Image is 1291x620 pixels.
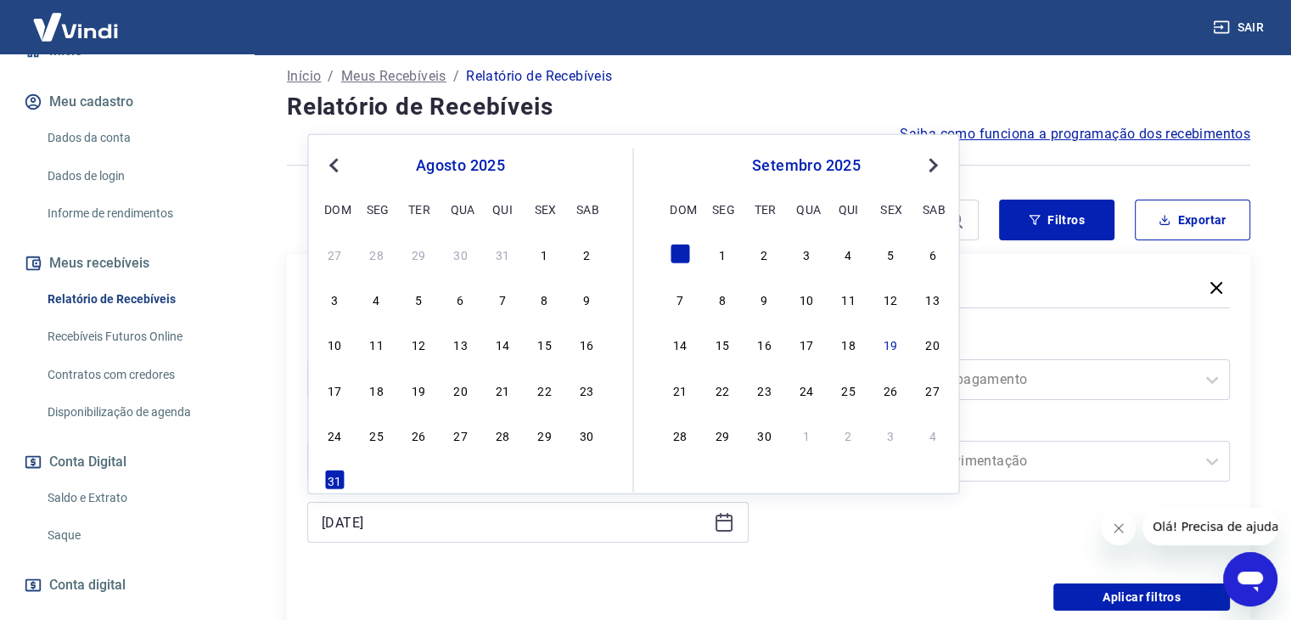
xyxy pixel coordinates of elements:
[466,66,612,87] p: Relatório de Recebíveis
[923,334,943,354] div: Choose sábado, 20 de setembro de 2025
[323,155,344,176] button: Previous Month
[796,425,817,445] div: Choose quarta-feira, 1 de outubro de 2025
[328,66,334,87] p: /
[41,358,233,392] a: Contratos com credores
[408,334,429,354] div: Choose terça-feira, 12 de agosto de 2025
[450,379,470,399] div: Choose quarta-feira, 20 de agosto de 2025
[408,244,429,264] div: Choose terça-feira, 29 de julho de 2025
[367,289,387,309] div: Choose segunda-feira, 4 de agosto de 2025
[796,334,817,354] div: Choose quarta-feira, 17 de setembro de 2025
[492,425,513,445] div: Choose quinta-feira, 28 de agosto de 2025
[41,518,233,553] a: Saque
[450,289,470,309] div: Choose quarta-feira, 6 de agosto de 2025
[1053,583,1230,611] button: Aplicar filtros
[41,395,233,430] a: Disponibilização de agenda
[408,198,429,218] div: ter
[576,470,597,490] div: Choose sábado, 6 de setembro de 2025
[408,289,429,309] div: Choose terça-feira, 5 de agosto de 2025
[576,289,597,309] div: Choose sábado, 9 de agosto de 2025
[41,319,233,354] a: Recebíveis Futuros Online
[900,124,1250,144] a: Saiba como funciona a programação dos recebimentos
[754,244,774,264] div: Choose terça-feira, 2 de setembro de 2025
[754,334,774,354] div: Choose terça-feira, 16 de setembro de 2025
[450,425,470,445] div: Choose quarta-feira, 27 de agosto de 2025
[324,289,345,309] div: Choose domingo, 3 de agosto de 2025
[839,289,859,309] div: Choose quinta-feira, 11 de setembro de 2025
[324,198,345,218] div: dom
[754,379,774,399] div: Choose terça-feira, 23 de setembro de 2025
[367,334,387,354] div: Choose segunda-feira, 11 de agosto de 2025
[322,510,707,535] input: Data final
[367,198,387,218] div: seg
[49,573,126,597] span: Conta digital
[20,83,233,121] button: Meu cadastro
[923,244,943,264] div: Choose sábado, 6 de setembro de 2025
[450,198,470,218] div: qua
[880,334,901,354] div: Choose sexta-feira, 19 de setembro de 2025
[1142,508,1277,545] iframe: Mensagem da empresa
[754,425,774,445] div: Choose terça-feira, 30 de setembro de 2025
[670,379,690,399] div: Choose domingo, 21 de setembro de 2025
[1102,511,1136,545] iframe: Fechar mensagem
[670,334,690,354] div: Choose domingo, 14 de setembro de 2025
[20,443,233,481] button: Conta Digital
[880,425,901,445] div: Choose sexta-feira, 3 de outubro de 2025
[20,566,233,604] a: Conta digital
[367,379,387,399] div: Choose segunda-feira, 18 de agosto de 2025
[41,159,233,194] a: Dados de login
[322,155,598,176] div: agosto 2025
[324,244,345,264] div: Choose domingo, 27 de julho de 2025
[1210,12,1271,43] button: Sair
[10,12,143,25] span: Olá! Precisa de ajuda?
[534,244,554,264] div: Choose sexta-feira, 1 de agosto de 2025
[712,425,733,445] div: Choose segunda-feira, 29 de setembro de 2025
[576,379,597,399] div: Choose sábado, 23 de agosto de 2025
[41,282,233,317] a: Relatório de Recebíveis
[796,198,817,218] div: qua
[668,241,946,447] div: month 2025-09
[287,90,1250,124] h4: Relatório de Recebíveis
[41,121,233,155] a: Dados da conta
[923,425,943,445] div: Choose sábado, 4 de outubro de 2025
[450,470,470,490] div: Choose quarta-feira, 3 de setembro de 2025
[576,425,597,445] div: Choose sábado, 30 de agosto de 2025
[287,66,321,87] a: Início
[20,1,131,53] img: Vindi
[324,379,345,399] div: Choose domingo, 17 de agosto de 2025
[923,289,943,309] div: Choose sábado, 13 de setembro de 2025
[839,379,859,399] div: Choose quinta-feira, 25 de setembro de 2025
[712,198,733,218] div: seg
[450,244,470,264] div: Choose quarta-feira, 30 de julho de 2025
[322,241,598,493] div: month 2025-08
[668,155,946,176] div: setembro 2025
[492,198,513,218] div: qui
[839,198,859,218] div: qui
[576,198,597,218] div: sab
[324,470,345,490] div: Choose domingo, 31 de agosto de 2025
[341,66,446,87] a: Meus Recebíveis
[923,198,943,218] div: sab
[450,334,470,354] div: Choose quarta-feira, 13 de agosto de 2025
[534,425,554,445] div: Choose sexta-feira, 29 de agosto de 2025
[712,334,733,354] div: Choose segunda-feira, 15 de setembro de 2025
[793,335,1227,356] label: Forma de Pagamento
[492,289,513,309] div: Choose quinta-feira, 7 de agosto de 2025
[408,379,429,399] div: Choose terça-feira, 19 de agosto de 2025
[534,334,554,354] div: Choose sexta-feira, 15 de agosto de 2025
[324,425,345,445] div: Choose domingo, 24 de agosto de 2025
[367,425,387,445] div: Choose segunda-feira, 25 de agosto de 2025
[880,244,901,264] div: Choose sexta-feira, 5 de setembro de 2025
[880,289,901,309] div: Choose sexta-feira, 12 de setembro de 2025
[839,244,859,264] div: Choose quinta-feira, 4 de setembro de 2025
[534,198,554,218] div: sex
[712,244,733,264] div: Choose segunda-feira, 1 de setembro de 2025
[670,289,690,309] div: Choose domingo, 7 de setembro de 2025
[923,155,943,176] button: Next Month
[453,66,459,87] p: /
[670,198,690,218] div: dom
[880,379,901,399] div: Choose sexta-feira, 26 de setembro de 2025
[839,334,859,354] div: Choose quinta-feira, 18 de setembro de 2025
